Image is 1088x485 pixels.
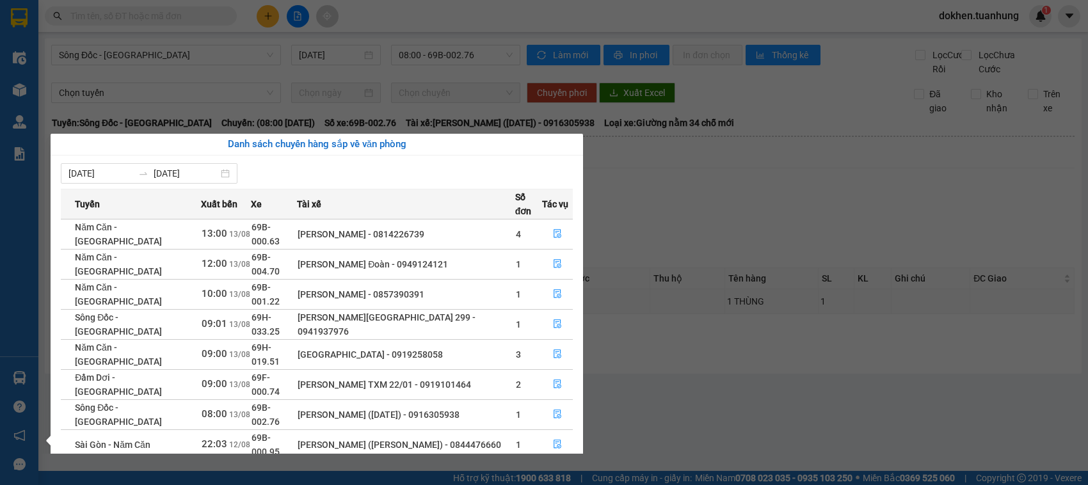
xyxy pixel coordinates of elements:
[298,227,515,241] div: [PERSON_NAME] - 0814226739
[553,409,562,420] span: file-done
[553,349,562,360] span: file-done
[553,319,562,330] span: file-done
[553,289,562,299] span: file-done
[251,197,262,211] span: Xe
[553,379,562,390] span: file-done
[252,282,280,306] span: 69B-001.22
[298,378,515,392] div: [PERSON_NAME] TXM 22/01 - 0919101464
[516,379,521,390] span: 2
[229,380,250,389] span: 13/08
[229,320,250,329] span: 13/08
[202,438,227,450] span: 22:03
[229,410,250,419] span: 13/08
[252,342,280,367] span: 69H-019.51
[75,282,162,306] span: Năm Căn - [GEOGRAPHIC_DATA]
[298,408,515,422] div: [PERSON_NAME] ([DATE]) - 0916305938
[202,348,227,360] span: 09:00
[553,229,562,239] span: file-done
[75,342,162,367] span: Năm Căn - [GEOGRAPHIC_DATA]
[6,80,142,101] b: GỬI : VP Cần Thơ
[6,44,244,60] li: 02839.63.63.63
[61,137,573,152] div: Danh sách chuyến hàng sắp về văn phòng
[297,197,321,211] span: Tài xế
[553,259,562,269] span: file-done
[75,372,162,397] span: Đầm Dơi - [GEOGRAPHIC_DATA]
[202,288,227,299] span: 10:00
[201,197,237,211] span: Xuất bến
[515,190,542,218] span: Số đơn
[75,440,150,450] span: Sài Gòn - Năm Căn
[543,344,572,365] button: file-done
[542,197,568,211] span: Tác vụ
[543,284,572,305] button: file-done
[543,374,572,395] button: file-done
[298,310,515,338] div: [PERSON_NAME][GEOGRAPHIC_DATA] 299 - 0941937976
[229,440,250,449] span: 12/08
[543,404,572,425] button: file-done
[75,252,162,276] span: Năm Căn - [GEOGRAPHIC_DATA]
[252,372,280,397] span: 69F-000.74
[543,314,572,335] button: file-done
[252,433,280,457] span: 69B-000.95
[298,287,515,301] div: [PERSON_NAME] - 0857390391
[252,402,280,427] span: 69B-002.76
[75,402,162,427] span: Sông Đốc - [GEOGRAPHIC_DATA]
[543,224,572,244] button: file-done
[202,378,227,390] span: 09:00
[516,349,521,360] span: 3
[553,440,562,450] span: file-done
[75,222,162,246] span: Năm Căn - [GEOGRAPHIC_DATA]
[298,257,515,271] div: [PERSON_NAME] Đoàn - 0949124121
[74,8,181,24] b: [PERSON_NAME]
[516,229,521,239] span: 4
[74,47,84,57] span: phone
[516,409,521,420] span: 1
[138,168,148,179] span: to
[202,258,227,269] span: 12:00
[298,347,515,362] div: [GEOGRAPHIC_DATA] - 0919258058
[229,350,250,359] span: 13/08
[202,408,227,420] span: 08:00
[252,252,280,276] span: 69B-004.70
[154,166,218,180] input: Đến ngày
[543,434,572,455] button: file-done
[229,290,250,299] span: 13/08
[516,259,521,269] span: 1
[298,438,515,452] div: [PERSON_NAME] ([PERSON_NAME]) - 0844476660
[75,197,100,211] span: Tuyến
[516,440,521,450] span: 1
[229,230,250,239] span: 13/08
[252,222,280,246] span: 69B-000.63
[138,168,148,179] span: swap-right
[229,260,250,269] span: 13/08
[202,228,227,239] span: 13:00
[543,254,572,274] button: file-done
[202,318,227,330] span: 09:01
[75,312,162,337] span: Sông Đốc - [GEOGRAPHIC_DATA]
[516,319,521,330] span: 1
[6,28,244,44] li: 85 [PERSON_NAME]
[68,166,133,180] input: Từ ngày
[252,312,280,337] span: 69H-033.25
[516,289,521,299] span: 1
[74,31,84,41] span: environment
